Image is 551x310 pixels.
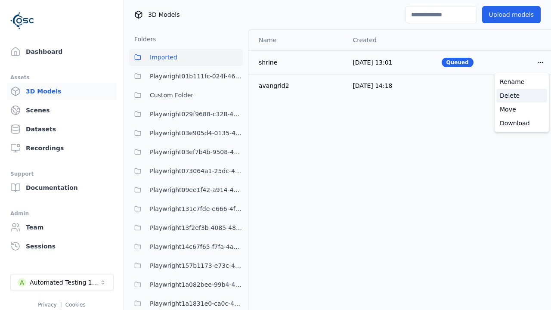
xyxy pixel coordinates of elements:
a: Rename [496,75,547,89]
a: Download [496,116,547,130]
a: Delete [496,89,547,102]
a: Move [496,102,547,116]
